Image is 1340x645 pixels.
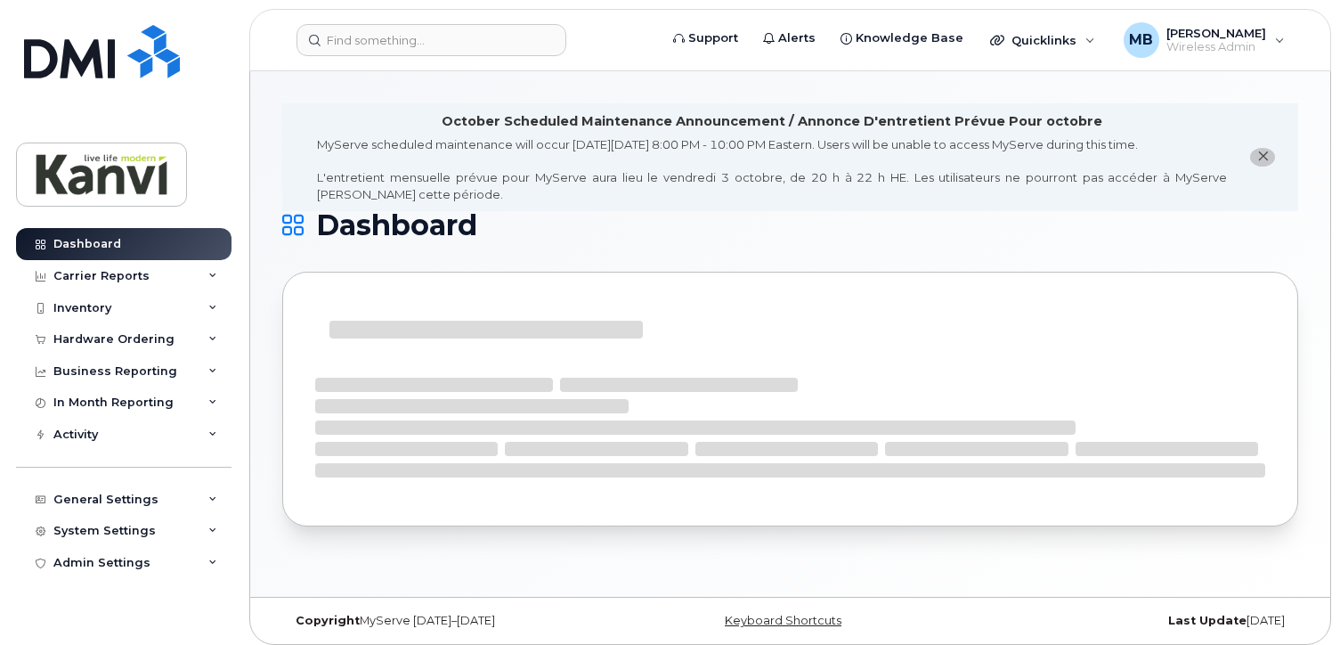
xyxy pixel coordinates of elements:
[316,212,477,239] span: Dashboard
[442,112,1102,131] div: October Scheduled Maintenance Announcement / Annonce D'entretient Prévue Pour octobre
[960,614,1298,628] div: [DATE]
[725,614,841,627] a: Keyboard Shortcuts
[296,614,360,627] strong: Copyright
[282,614,621,628] div: MyServe [DATE]–[DATE]
[317,136,1227,202] div: MyServe scheduled maintenance will occur [DATE][DATE] 8:00 PM - 10:00 PM Eastern. Users will be u...
[1168,614,1247,627] strong: Last Update
[1250,148,1275,167] button: close notification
